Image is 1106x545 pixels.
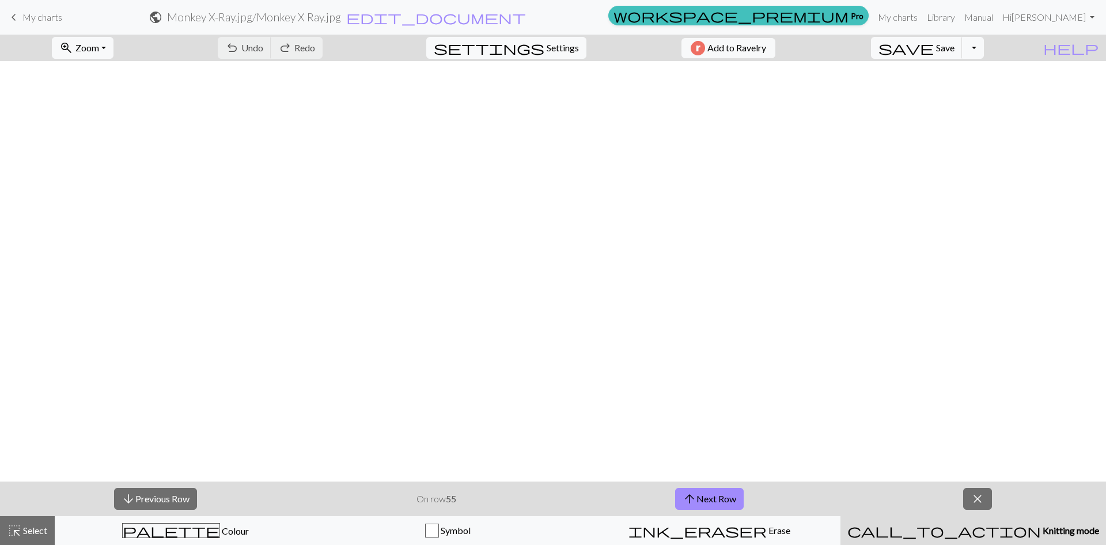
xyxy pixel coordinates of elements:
span: save [878,40,934,56]
p: On row [416,492,456,506]
span: edit_document [346,9,526,25]
span: Knitting mode [1041,525,1099,536]
button: Erase [578,516,840,545]
span: Symbol [439,525,471,536]
a: My charts [7,7,62,27]
a: Hi[PERSON_NAME] [998,6,1099,29]
span: arrow_upward [683,491,696,507]
button: Previous Row [114,488,197,510]
span: Colour [220,525,249,536]
strong: 55 [446,493,456,504]
button: Add to Ravelry [681,38,775,58]
i: Settings [434,41,544,55]
button: Next Row [675,488,744,510]
span: Settings [547,41,579,55]
a: Manual [960,6,998,29]
button: Colour [55,516,317,545]
span: Erase [767,525,790,536]
button: Symbol [317,516,579,545]
span: Select [21,525,47,536]
img: Ravelry [691,41,705,55]
a: Pro [608,6,869,25]
span: close [971,491,984,507]
span: palette [123,523,219,539]
span: My charts [22,12,62,22]
span: call_to_action [847,523,1041,539]
h2: Monkey X-Ray.jpg / Monkey X Ray.jpg [167,10,341,24]
span: workspace_premium [613,7,849,24]
span: settings [434,40,544,56]
button: Save [871,37,963,59]
a: My charts [873,6,922,29]
a: Library [922,6,960,29]
button: Zoom [52,37,113,59]
span: help [1043,40,1099,56]
span: zoom_in [59,40,73,56]
span: ink_eraser [628,523,767,539]
span: keyboard_arrow_left [7,9,21,25]
span: Add to Ravelry [707,41,766,55]
span: Zoom [75,42,99,53]
button: SettingsSettings [426,37,586,59]
button: Knitting mode [840,516,1106,545]
span: highlight_alt [7,523,21,539]
span: public [149,9,162,25]
span: Save [936,42,955,53]
span: arrow_downward [122,491,135,507]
